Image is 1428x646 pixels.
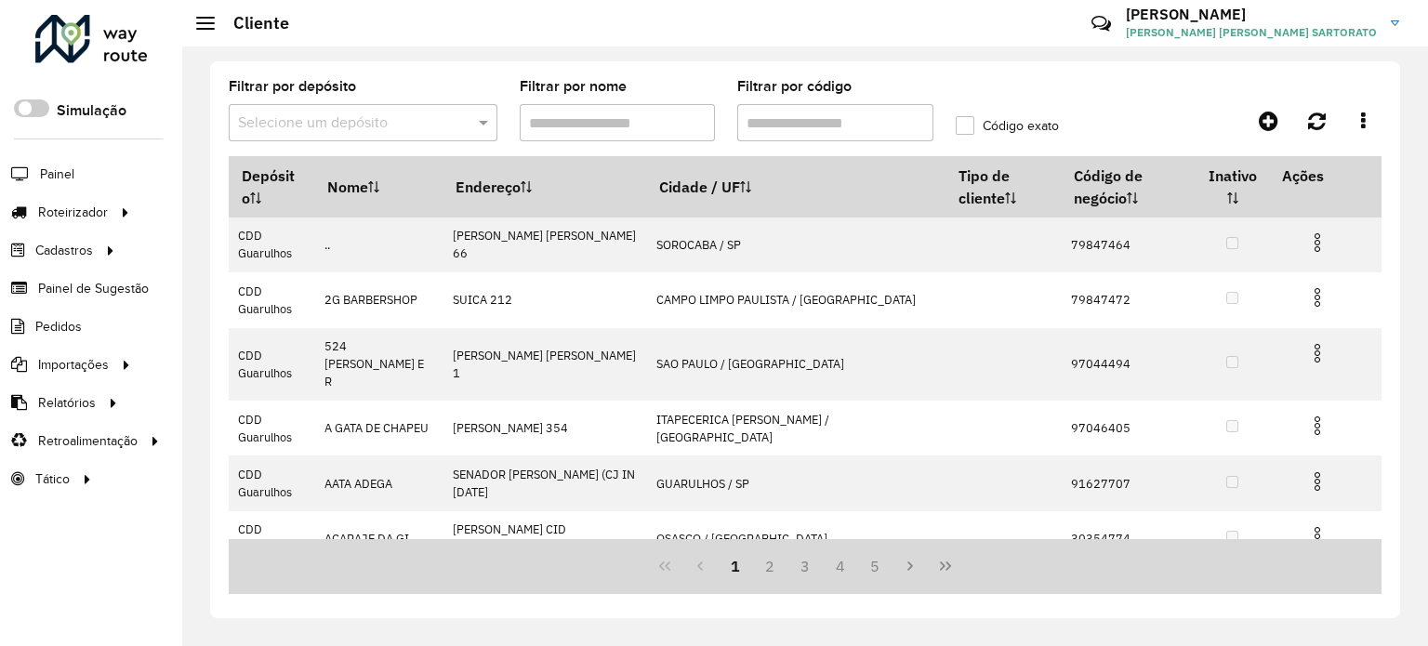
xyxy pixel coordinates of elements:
td: GUARULHOS / SP [647,455,945,510]
th: Inativo [1196,156,1270,218]
td: [PERSON_NAME] [PERSON_NAME] 66 [443,218,647,272]
td: AATA ADEGA [314,455,443,510]
label: Filtrar por código [737,75,852,98]
button: 3 [787,548,823,584]
th: Código de negócio [1061,156,1195,218]
td: 30354774 [1061,511,1195,566]
span: Painel de Sugestão [38,279,149,298]
label: Filtrar por nome [520,75,627,98]
th: Endereço [443,156,647,218]
td: [PERSON_NAME] 354 [443,401,647,455]
span: Retroalimentação [38,431,138,451]
span: Importações [38,355,109,375]
td: CDD Guarulhos [229,218,314,272]
span: [PERSON_NAME] [PERSON_NAME] SARTORATO [1126,24,1377,41]
td: SUICA 212 [443,272,647,327]
button: 5 [858,548,893,584]
td: 2G BARBERSHOP [314,272,443,327]
td: CDD Guarulhos [229,272,314,327]
td: .. [314,218,443,272]
label: Simulação [57,99,126,122]
td: CDD Guarulhos [229,328,314,402]
th: Ações [1269,156,1381,195]
td: [PERSON_NAME] [PERSON_NAME] 1 [443,328,647,402]
button: 2 [752,548,787,584]
button: Last Page [928,548,963,584]
td: 97044494 [1061,328,1195,402]
td: CAMPO LIMPO PAULISTA / [GEOGRAPHIC_DATA] [647,272,945,327]
td: SAO PAULO / [GEOGRAPHIC_DATA] [647,328,945,402]
h3: [PERSON_NAME] [1126,6,1377,23]
th: Nome [314,156,443,218]
td: A GATA DE CHAPEU [314,401,443,455]
button: Next Page [892,548,928,584]
span: Roteirizador [38,203,108,222]
a: Contato Rápido [1081,4,1121,44]
button: 4 [823,548,858,584]
th: Tipo de cliente [945,156,1061,218]
td: ITAPECERICA [PERSON_NAME] / [GEOGRAPHIC_DATA] [647,401,945,455]
td: 79847464 [1061,218,1195,272]
td: [PERSON_NAME] CID [PERSON_NAME] 415 [443,511,647,566]
td: 524 [PERSON_NAME] E R [314,328,443,402]
td: 97046405 [1061,401,1195,455]
span: Painel [40,165,74,184]
span: Tático [35,469,70,489]
button: 1 [718,548,753,584]
h2: Cliente [215,13,289,33]
td: SENADOR [PERSON_NAME] (CJ IN [DATE] [443,455,647,510]
th: Cidade / UF [647,156,945,218]
span: Relatórios [38,393,96,413]
td: CDD Guarulhos [229,455,314,510]
label: Filtrar por depósito [229,75,356,98]
span: Pedidos [35,317,82,336]
th: Depósito [229,156,314,218]
span: Cadastros [35,241,93,260]
label: Código exato [956,116,1059,136]
td: 91627707 [1061,455,1195,510]
td: CDD Guarulhos [229,401,314,455]
td: OSASCO / [GEOGRAPHIC_DATA] [647,511,945,566]
td: CDD Guarulhos [229,511,314,566]
td: 79847472 [1061,272,1195,327]
td: SOROCABA / SP [647,218,945,272]
td: ACARAJE DA GI [314,511,443,566]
